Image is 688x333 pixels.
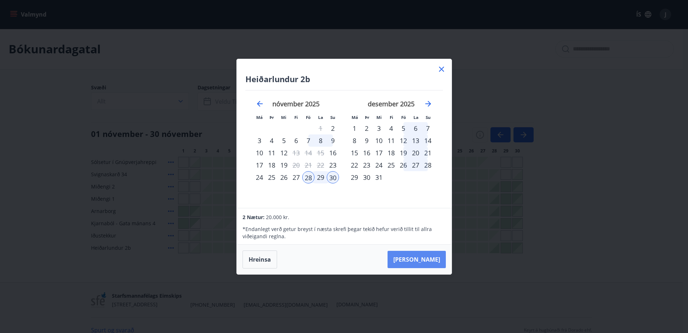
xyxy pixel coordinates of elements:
td: Selected as start date. föstudagur, 28. nóvember 2025 [302,171,314,183]
small: Þr [270,115,274,120]
div: 24 [253,171,266,183]
td: Choose fimmtudagur, 13. nóvember 2025 as your check-in date. It’s available. [290,147,302,159]
td: Choose fimmtudagur, 20. nóvember 2025 as your check-in date. It’s available. [290,159,302,171]
td: Choose föstudagur, 19. desember 2025 as your check-in date. It’s available. [397,147,409,159]
div: 3 [253,134,266,147]
div: 30 [361,171,373,183]
small: Mi [281,115,286,120]
div: 8 [348,134,361,147]
div: 6 [409,122,422,134]
td: Choose miðvikudagur, 10. desember 2025 as your check-in date. It’s available. [373,134,385,147]
td: Choose þriðjudagur, 11. nóvember 2025 as your check-in date. It’s available. [266,147,278,159]
td: Not available. föstudagur, 21. nóvember 2025 [302,159,314,171]
td: Choose fimmtudagur, 4. desember 2025 as your check-in date. It’s available. [385,122,397,134]
td: Choose miðvikudagur, 12. nóvember 2025 as your check-in date. It’s available. [278,147,290,159]
td: Choose mánudagur, 29. desember 2025 as your check-in date. It’s available. [348,171,361,183]
small: Mi [376,115,382,120]
td: Choose laugardagur, 20. desember 2025 as your check-in date. It’s available. [409,147,422,159]
div: Aðeins útritun í boði [290,159,302,171]
div: 13 [409,134,422,147]
div: 18 [266,159,278,171]
div: 26 [278,171,290,183]
td: Choose mánudagur, 22. desember 2025 as your check-in date. It’s available. [348,159,361,171]
span: 2 Nætur: [243,214,264,221]
div: 4 [385,122,397,134]
div: 19 [397,147,409,159]
strong: nóvember 2025 [272,99,320,108]
td: Choose sunnudagur, 23. nóvember 2025 as your check-in date. It’s available. [327,159,339,171]
div: 22 [348,159,361,171]
small: La [413,115,418,120]
div: 10 [373,134,385,147]
div: 2 [361,122,373,134]
td: Choose sunnudagur, 16. nóvember 2025 as your check-in date. It’s available. [327,147,339,159]
div: 3 [373,122,385,134]
div: Aðeins innritun í boði [327,122,339,134]
td: Choose mánudagur, 15. desember 2025 as your check-in date. It’s available. [348,147,361,159]
small: Má [256,115,263,120]
div: Move backward to switch to the previous month. [255,99,264,108]
div: 10 [253,147,266,159]
div: 29 [348,171,361,183]
div: 9 [361,134,373,147]
small: Má [352,115,358,120]
div: 24 [373,159,385,171]
td: Choose þriðjudagur, 9. desember 2025 as your check-in date. It’s available. [361,134,373,147]
td: Choose mánudagur, 1. desember 2025 as your check-in date. It’s available. [348,122,361,134]
td: Choose þriðjudagur, 23. desember 2025 as your check-in date. It’s available. [361,159,373,171]
td: Choose fimmtudagur, 11. desember 2025 as your check-in date. It’s available. [385,134,397,147]
td: Not available. föstudagur, 14. nóvember 2025 [302,147,314,159]
small: Fö [401,115,406,120]
small: Fi [390,115,393,120]
div: Calendar [245,90,443,199]
td: Choose fimmtudagur, 27. nóvember 2025 as your check-in date. It’s available. [290,171,302,183]
td: Choose laugardagur, 6. desember 2025 as your check-in date. It’s available. [409,122,422,134]
td: Choose sunnudagur, 9. nóvember 2025 as your check-in date. It’s available. [327,134,339,147]
div: 19 [278,159,290,171]
td: Choose mánudagur, 17. nóvember 2025 as your check-in date. It’s available. [253,159,266,171]
td: Choose föstudagur, 26. desember 2025 as your check-in date. It’s available. [397,159,409,171]
div: 1 [348,122,361,134]
div: 21 [422,147,434,159]
div: 7 [422,122,434,134]
div: 6 [290,134,302,147]
td: Choose laugardagur, 27. desember 2025 as your check-in date. It’s available. [409,159,422,171]
div: 28 [422,159,434,171]
td: Not available. laugardagur, 1. nóvember 2025 [314,122,327,134]
div: 12 [397,134,409,147]
td: Choose miðvikudagur, 24. desember 2025 as your check-in date. It’s available. [373,159,385,171]
td: Choose sunnudagur, 21. desember 2025 as your check-in date. It’s available. [422,147,434,159]
td: Choose sunnudagur, 14. desember 2025 as your check-in date. It’s available. [422,134,434,147]
div: 16 [361,147,373,159]
small: Su [330,115,335,120]
td: Choose fimmtudagur, 18. desember 2025 as your check-in date. It’s available. [385,147,397,159]
div: 20 [409,147,422,159]
div: 25 [266,171,278,183]
div: 5 [397,122,409,134]
td: Choose fimmtudagur, 25. desember 2025 as your check-in date. It’s available. [385,159,397,171]
div: 17 [373,147,385,159]
div: Aðeins útritun í boði [290,147,302,159]
div: 30 [327,171,339,183]
td: Selected as end date. sunnudagur, 30. nóvember 2025 [327,171,339,183]
small: Fö [306,115,311,120]
button: Hreinsa [243,250,277,268]
div: 29 [314,171,327,183]
div: 25 [385,159,397,171]
td: Choose miðvikudagur, 5. nóvember 2025 as your check-in date. It’s available. [278,134,290,147]
div: 26 [397,159,409,171]
h4: Heiðarlundur 2b [245,74,443,84]
div: 9 [327,134,339,147]
td: Choose föstudagur, 5. desember 2025 as your check-in date. It’s available. [397,122,409,134]
div: Move forward to switch to the next month. [424,99,433,108]
td: Choose miðvikudagur, 26. nóvember 2025 as your check-in date. It’s available. [278,171,290,183]
div: 8 [314,134,327,147]
div: 14 [422,134,434,147]
div: 5 [278,134,290,147]
td: Choose þriðjudagur, 16. desember 2025 as your check-in date. It’s available. [361,147,373,159]
div: 27 [290,171,302,183]
td: Not available. laugardagur, 22. nóvember 2025 [314,159,327,171]
td: Choose laugardagur, 8. nóvember 2025 as your check-in date. It’s available. [314,134,327,147]
small: Þr [365,115,369,120]
span: 20.000 kr. [266,214,289,221]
